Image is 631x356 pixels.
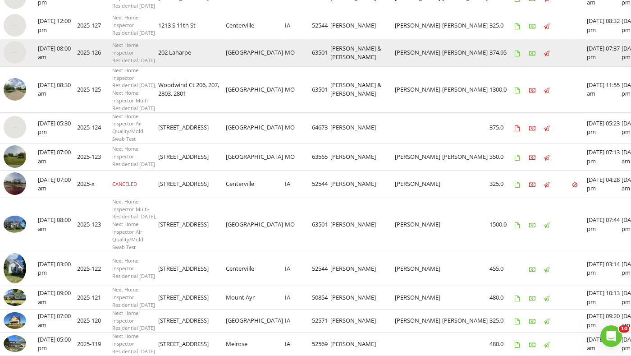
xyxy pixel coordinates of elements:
[285,12,312,39] td: IA
[38,198,77,251] td: [DATE] 08:00 am
[226,143,285,171] td: [GEOGRAPHIC_DATA]
[158,39,226,67] td: 202 Laharpe
[77,143,112,171] td: 2025-123
[38,66,77,112] td: [DATE] 08:30 am
[4,41,26,64] img: streetview
[4,145,26,168] img: streetview
[285,112,312,143] td: MO
[395,198,442,251] td: [PERSON_NAME]
[4,312,26,329] img: 9316671%2Fcover_photos%2Feg4hpwE6Qx96ywMwBPhr%2Fsmall.jpg
[158,286,226,309] td: [STREET_ADDRESS]
[226,309,285,332] td: [GEOGRAPHIC_DATA]
[226,112,285,143] td: [GEOGRAPHIC_DATA]
[112,14,155,36] span: Next Home Inspector Residential [DATE]
[312,286,330,309] td: 50854
[38,333,77,356] td: [DATE] 05:00 pm
[285,251,312,286] td: IA
[4,14,26,37] img: streetview
[112,257,155,279] span: Next Home Inspector Residential [DATE]
[489,112,515,143] td: 375.0
[442,143,489,171] td: [PERSON_NAME]
[587,112,622,143] td: [DATE] 05:23 pm
[330,333,395,356] td: [PERSON_NAME]
[285,39,312,67] td: MO
[442,39,489,67] td: [PERSON_NAME]
[4,289,26,305] img: 9326423%2Fcover_photos%2FWSQtZt9lIcYIA7Cx45vF%2Fsmall.jpg
[226,198,285,251] td: [GEOGRAPHIC_DATA]
[330,143,395,171] td: [PERSON_NAME]
[489,309,515,332] td: 325.0
[312,309,330,332] td: 52571
[38,251,77,286] td: [DATE] 03:00 pm
[395,12,442,39] td: [PERSON_NAME]
[158,198,226,251] td: [STREET_ADDRESS]
[285,286,312,309] td: IA
[587,143,622,171] td: [DATE] 07:13 pm
[489,286,515,309] td: 480.0
[489,66,515,112] td: 1300.0
[489,12,515,39] td: 325.0
[77,251,112,286] td: 2025-122
[38,309,77,332] td: [DATE] 07:00 am
[312,198,330,251] td: 63501
[600,325,622,347] iframe: Intercom live chat
[330,309,395,332] td: [PERSON_NAME]
[395,286,442,309] td: [PERSON_NAME]
[330,39,395,67] td: [PERSON_NAME] & [PERSON_NAME]
[4,78,26,101] img: streetview
[312,143,330,171] td: 63565
[4,172,26,195] img: streetview
[158,112,226,143] td: [STREET_ADDRESS]
[38,143,77,171] td: [DATE] 07:00 am
[330,286,395,309] td: [PERSON_NAME]
[112,310,155,332] span: Next Home Inspector Residential [DATE]
[330,171,395,198] td: [PERSON_NAME]
[330,251,395,286] td: [PERSON_NAME]
[77,309,112,332] td: 2025-120
[587,286,622,309] td: [DATE] 10:13 pm
[77,171,112,198] td: 2025-x
[38,112,77,143] td: [DATE] 05:30 pm
[587,251,622,286] td: [DATE] 03:14 pm
[226,251,285,286] td: Centerville
[226,66,285,112] td: [GEOGRAPHIC_DATA]
[77,66,112,112] td: 2025-125
[330,66,395,112] td: [PERSON_NAME] & [PERSON_NAME]
[587,198,622,251] td: [DATE] 07:44 pm
[285,143,312,171] td: MO
[489,333,515,356] td: 480.0
[619,325,629,333] span: 10
[312,39,330,67] td: 63501
[489,143,515,171] td: 350.0
[158,12,226,39] td: 1213 S 11th St
[77,112,112,143] td: 2025-124
[330,12,395,39] td: [PERSON_NAME]
[395,171,442,198] td: [PERSON_NAME]
[395,143,442,171] td: [PERSON_NAME]
[285,309,312,332] td: IA
[112,286,155,308] span: Next Home Inspector Residential [DATE]
[587,333,622,356] td: [DATE] 10:18 am
[4,216,26,232] img: 9352316%2Fcover_photos%2FQbtnolTOHbwDTXF28tKY%2Fsmall.jpg
[226,12,285,39] td: Centerville
[77,286,112,309] td: 2025-121
[285,198,312,251] td: MO
[312,251,330,286] td: 52544
[77,198,112,251] td: 2025-123
[226,39,285,67] td: [GEOGRAPHIC_DATA]
[112,145,155,167] span: Next Home Inspector Residential [DATE]
[158,333,226,356] td: [STREET_ADDRESS]
[4,335,26,352] img: 9274021%2Fcover_photos%2F6m5L85UwRCeIcBCXxSc6%2Fsmall.jpg
[587,12,622,39] td: [DATE] 08:32 pm
[312,12,330,39] td: 52544
[442,309,489,332] td: [PERSON_NAME]
[312,112,330,143] td: 64673
[38,171,77,198] td: [DATE] 07:00 am
[158,309,226,332] td: [STREET_ADDRESS]
[285,333,312,356] td: IA
[77,12,112,39] td: 2025-127
[395,39,442,67] td: [PERSON_NAME]
[38,12,77,39] td: [DATE] 12:00 pm
[112,333,155,355] span: Next Home Inspector Residential [DATE]
[158,143,226,171] td: [STREET_ADDRESS]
